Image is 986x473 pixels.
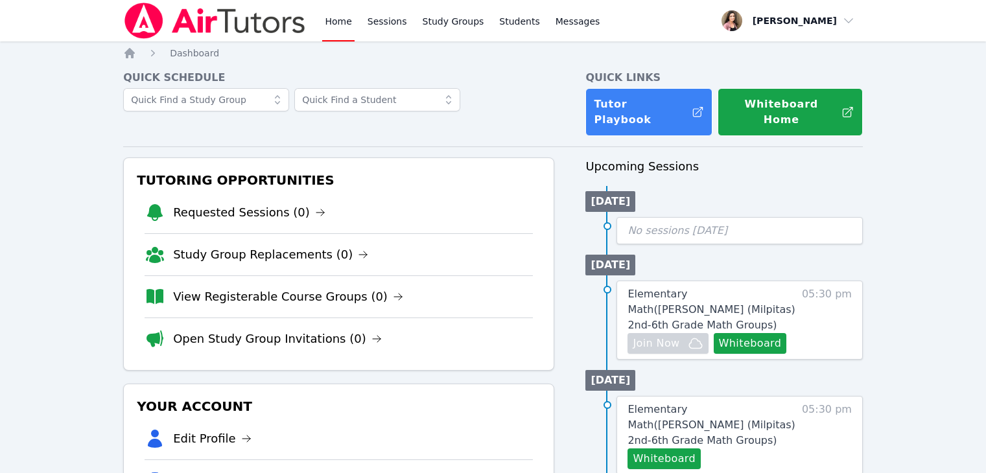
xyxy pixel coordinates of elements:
[585,88,712,136] a: Tutor Playbook
[173,288,403,306] a: View Registerable Course Groups (0)
[123,70,554,86] h4: Quick Schedule
[628,224,727,236] span: No sessions [DATE]
[633,336,679,351] span: Join Now
[123,47,863,60] nav: Breadcrumb
[170,48,219,58] span: Dashboard
[628,286,795,333] a: Elementary Math([PERSON_NAME] (Milpitas) 2nd-6th Grade Math Groups)
[134,395,543,418] h3: Your Account
[628,403,795,446] span: Elementary Math ( [PERSON_NAME] (Milpitas) 2nd-6th Grade Math Groups )
[585,70,863,86] h4: Quick Links
[585,157,863,176] h3: Upcoming Sessions
[173,246,368,264] a: Study Group Replacements (0)
[123,3,307,39] img: Air Tutors
[173,430,252,448] a: Edit Profile
[802,286,852,354] span: 05:30 pm
[123,88,289,111] input: Quick Find a Study Group
[294,88,460,111] input: Quick Find a Student
[628,402,795,448] a: Elementary Math([PERSON_NAME] (Milpitas) 2nd-6th Grade Math Groups)
[173,203,325,222] a: Requested Sessions (0)
[585,191,635,212] li: [DATE]
[173,330,382,348] a: Open Study Group Invitations (0)
[585,370,635,391] li: [DATE]
[718,88,863,136] button: Whiteboard Home
[714,333,787,354] button: Whiteboard
[628,333,708,354] button: Join Now
[628,448,701,469] button: Whiteboard
[134,168,543,192] h3: Tutoring Opportunities
[628,288,795,331] span: Elementary Math ( [PERSON_NAME] (Milpitas) 2nd-6th Grade Math Groups )
[170,47,219,60] a: Dashboard
[556,15,600,28] span: Messages
[585,255,635,275] li: [DATE]
[802,402,852,469] span: 05:30 pm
